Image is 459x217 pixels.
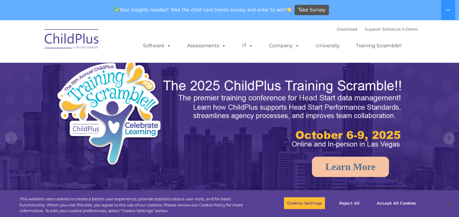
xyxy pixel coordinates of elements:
a: Support [365,27,381,32]
a: Company [263,40,305,52]
a: Assessments [181,40,232,52]
a: Learn More [312,157,389,177]
a: Training Scramble!! [350,40,408,52]
span: Phone number [84,65,110,69]
img: ✅ [115,7,119,12]
img: 👏 [287,7,291,12]
a: Schedule A Demo [382,27,418,32]
a: Software [137,40,177,52]
span: Last name [84,40,103,45]
button: Cookies Settings [284,197,325,209]
button: Accept All Cookies [373,197,419,209]
span: Take Survey [298,5,326,15]
img: ChildPlus by Procare Solutions [42,25,102,55]
font: | [337,27,418,32]
span: Your insights needed! Take the child care trends survey and enter to win! [112,4,294,16]
div: This website uses cookies to create a better user experience, provide statistics about user visit... [20,196,252,214]
a: University [309,40,346,52]
button: Reject All [330,197,368,209]
a: IT [236,40,259,52]
button: Close [443,196,456,210]
a: Take Survey [295,5,329,15]
a: Download [337,27,357,32]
